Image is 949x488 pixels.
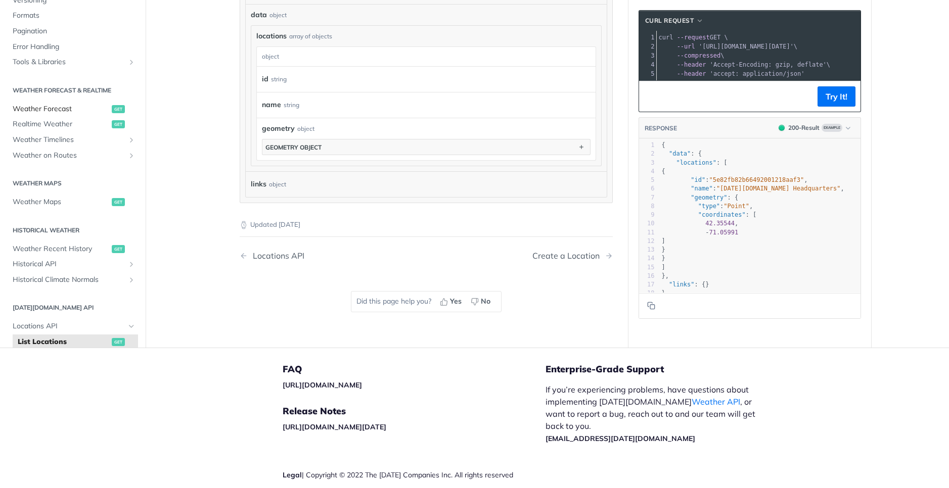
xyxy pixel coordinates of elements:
span: : , [662,176,808,183]
span: } [662,246,665,253]
span: "links" [669,281,695,288]
div: 9 [639,211,655,219]
span: "coordinates" [698,211,746,218]
div: 6 [639,184,655,193]
a: Pagination [8,24,138,39]
span: Weather Forecast [13,104,109,114]
span: --request [677,34,710,41]
label: id [262,72,268,86]
div: geometry object [265,143,322,151]
a: [URL][DOMAIN_NAME] [283,380,362,389]
div: Did this page help you? [351,291,502,312]
a: Historical APIShow subpages for Historical API [8,257,138,272]
span: Realtime Weather [13,119,109,129]
div: string [271,72,287,86]
div: 3 [639,159,655,167]
div: Locations API [248,251,304,261]
span: get [112,105,125,113]
div: object [269,11,287,20]
span: Weather on Routes [13,150,125,160]
a: Previous Page: Locations API [240,251,399,261]
div: string [284,97,299,112]
span: 200 [779,125,785,131]
span: --header [677,70,706,77]
span: 71.05991 [709,229,738,236]
span: , [662,220,739,227]
span: "5e82fb82b66492001218aaf3" [709,176,804,183]
h5: Enterprise-Grade Support [546,363,782,375]
a: List Locationsget [13,334,138,350]
a: Legal [283,470,302,479]
a: [EMAIL_ADDRESS][DATE][DOMAIN_NAME] [546,434,695,443]
div: 10 [639,219,655,228]
span: curl [659,34,673,41]
span: 'accept: application/json' [710,70,805,77]
span: get [112,120,125,128]
span: } [662,255,665,262]
button: RESPONSE [644,123,677,133]
span: : , [662,203,753,210]
button: Copy to clipboard [644,298,658,313]
div: 5 [639,69,656,78]
span: links [251,177,266,191]
div: 4 [639,60,656,69]
a: Weather on RoutesShow subpages for Weather on Routes [8,148,138,163]
button: No [467,294,496,309]
span: Weather Recent History [13,243,109,254]
span: data [251,10,267,20]
div: 16 [639,272,655,280]
a: Weather TimelinesShow subpages for Weather Timelines [8,132,138,148]
a: Weather Recent Historyget [8,241,138,256]
span: "geometry" [691,194,727,201]
div: 200 - Result [788,123,820,132]
button: Copy to clipboard [644,89,658,104]
div: 18 [639,289,655,298]
button: geometry object [262,139,590,155]
span: - [705,229,709,236]
button: Hide subpages for Locations API [127,322,135,330]
span: Formats [13,11,135,21]
span: "[DATE][DOMAIN_NAME] Headquarters" [716,185,841,192]
span: \ [659,43,798,50]
span: ] [662,237,665,245]
span: Weather Maps [13,197,109,207]
span: Error Handling [13,42,135,52]
a: Historical Climate NormalsShow subpages for Historical Climate Normals [8,272,138,287]
span: : { [662,194,739,201]
p: Updated [DATE] [240,220,613,230]
span: "name" [691,185,712,192]
a: Weather Mapsget [8,194,138,210]
button: Show subpages for Weather Timelines [127,136,135,144]
span: --compressed [677,52,721,59]
div: 1 [639,33,656,42]
div: object [257,47,593,66]
div: 7 [639,193,655,202]
span: : [ [662,159,728,166]
button: 200200-ResultExample [774,123,855,133]
div: 17 [639,280,655,289]
span: GET \ [659,34,728,41]
button: cURL Request [642,16,707,26]
div: 1 [639,141,655,150]
a: Weather Forecastget [8,102,138,117]
span: 42.35544 [705,220,735,227]
div: object [269,177,286,191]
div: 2 [639,150,655,158]
span: locations [256,31,287,41]
a: Tools & LibrariesShow subpages for Tools & Libraries [8,55,138,70]
span: : {} [662,281,709,288]
span: geometry [262,123,295,134]
span: List Locations [18,337,109,347]
span: Yes [450,296,462,307]
h2: [DATE][DOMAIN_NAME] API [8,303,138,312]
a: Realtime Weatherget [8,117,138,132]
h2: Weather Forecast & realtime [8,86,138,95]
label: name [262,97,281,112]
button: Show subpages for Historical API [127,260,135,268]
div: 2 [639,42,656,51]
button: Try It! [818,86,855,107]
div: 15 [639,263,655,272]
div: Create a Location [532,251,605,261]
span: ] [662,264,665,271]
button: Show subpages for Weather on Routes [127,151,135,159]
